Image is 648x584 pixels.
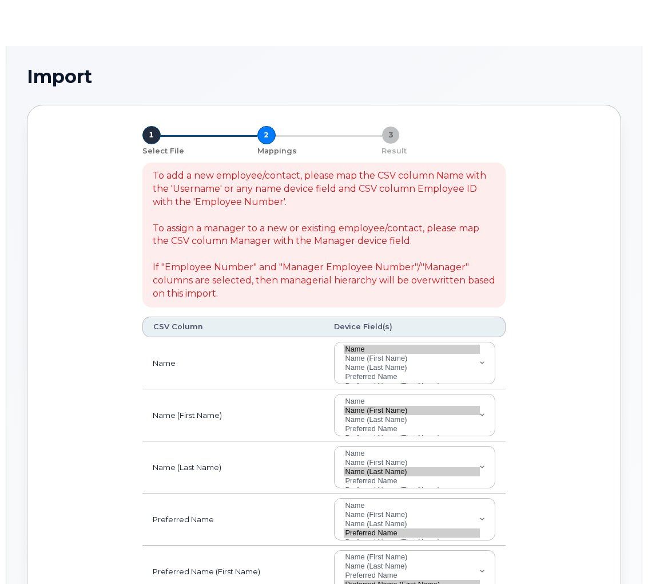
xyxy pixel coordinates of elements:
h1: Import [27,66,621,86]
option: Name (First Name) [344,510,480,519]
option: Name (Last Name) [344,519,480,528]
th: Device Field(s) [324,317,506,337]
option: Preferred Name [344,571,480,580]
option: Name [344,449,480,458]
td: Preferred Name [142,494,324,546]
option: Name [344,501,480,510]
option: Preferred Name [344,424,480,433]
option: Preferred Name [344,372,480,381]
option: Name (Last Name) [344,467,480,476]
td: Name (First Name) [142,389,324,441]
option: Preferred Name (First Name) [344,433,480,443]
option: Preferred Name [344,528,480,538]
option: Name (First Name) [344,458,480,467]
td: Name (Last Name) [142,441,324,494]
option: Preferred Name (First Name) [344,538,480,547]
option: Name (Last Name) [344,562,480,571]
option: Name (First Name) [344,553,480,562]
option: Preferred Name (First Name) [344,381,480,390]
option: Name (First Name) [344,354,480,363]
option: Name (Last Name) [344,363,480,372]
p: Result [381,146,407,156]
option: Name (Last Name) [344,415,480,424]
div: 1 [142,126,161,144]
option: Name [344,345,480,354]
p: Select File [142,146,184,156]
option: Name (First Name) [344,406,480,415]
option: Preferred Name (First Name) [344,486,480,495]
th: CSV Column [142,317,324,337]
option: Name [344,397,480,406]
div: 3 [381,126,400,144]
td: Name [142,337,324,389]
option: Preferred Name [344,476,480,486]
div: To add a new employee/contact, please map the CSV column Name with the 'Username' or any name dev... [153,169,495,300]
